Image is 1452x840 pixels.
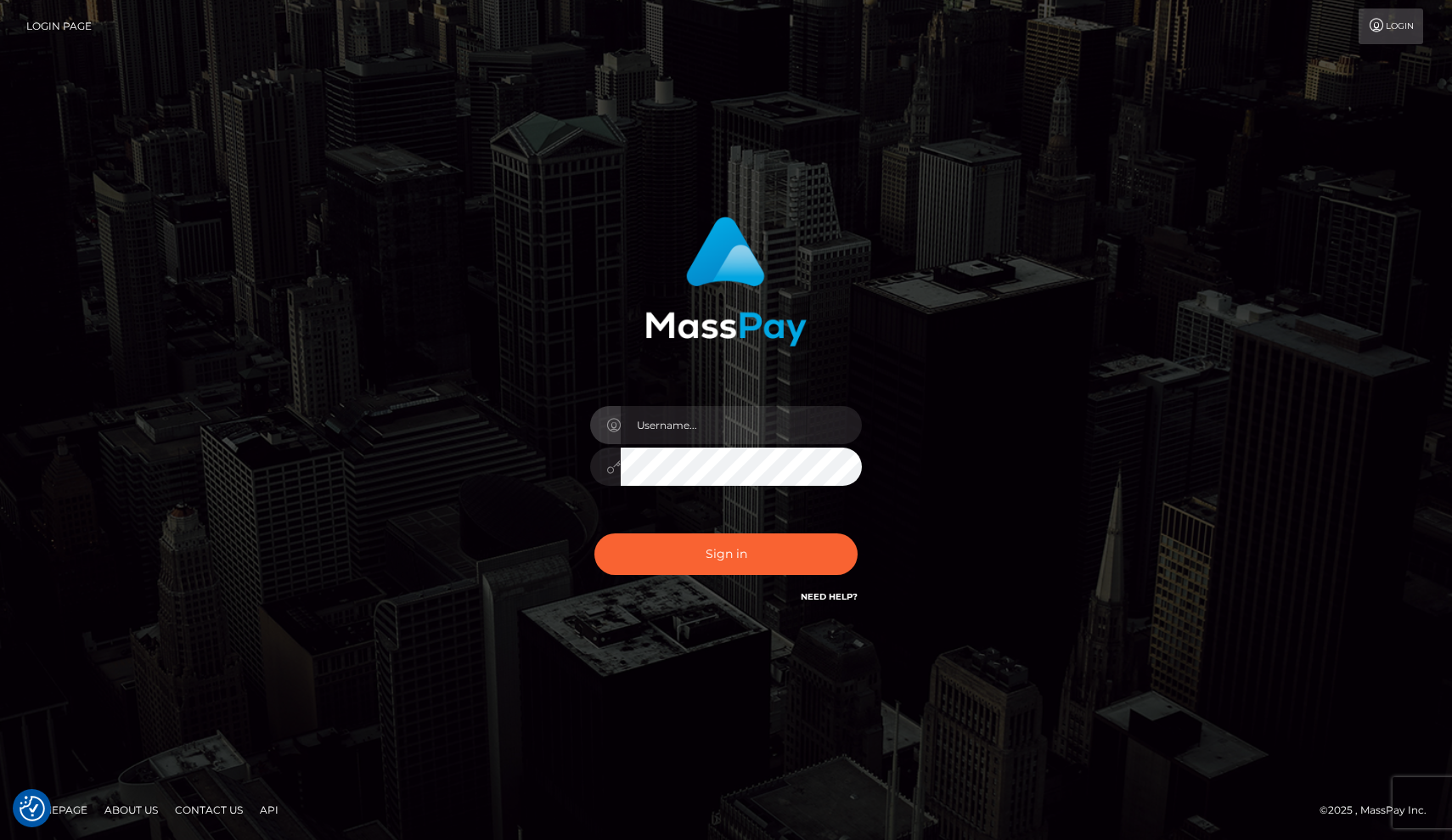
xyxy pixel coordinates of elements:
[98,797,165,823] a: About Us
[20,796,45,821] img: Revisit consent button
[801,591,858,602] a: Need Help?
[20,796,45,821] button: Consent Preferences
[621,406,862,444] input: Username...
[1359,8,1423,44] a: Login
[1320,801,1439,820] div: © 2025 , MassPay Inc.
[594,533,858,575] button: Sign in
[26,8,92,44] a: Login Page
[645,217,807,347] img: MassPay Login
[168,797,250,823] a: Contact Us
[253,797,285,823] a: API
[19,797,94,823] a: Homepage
